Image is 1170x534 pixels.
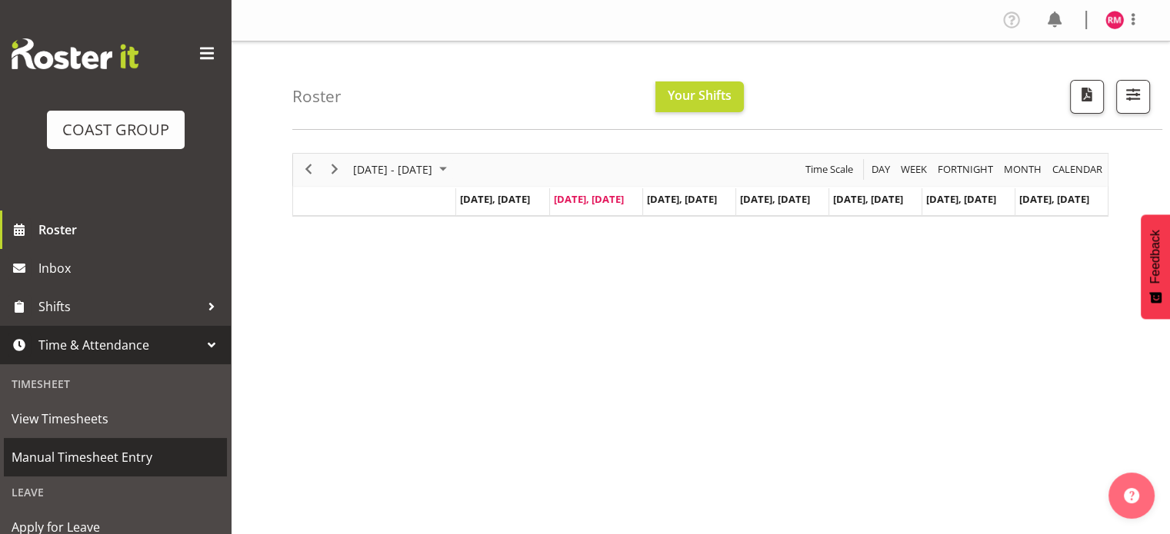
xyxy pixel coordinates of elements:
span: Manual Timesheet Entry [12,446,219,469]
button: Fortnight [935,160,996,179]
button: August 2025 [351,160,454,179]
span: [DATE], [DATE] [833,192,903,206]
span: [DATE], [DATE] [1019,192,1089,206]
div: August 25 - 31, 2025 [348,154,456,186]
button: Filter Shifts [1116,80,1150,114]
span: calendar [1051,160,1104,179]
span: [DATE] - [DATE] [352,160,434,179]
button: Timeline Day [869,160,893,179]
div: Timeline Week of August 26, 2025 [292,153,1108,217]
h4: Roster [292,88,342,105]
span: Inbox [38,257,223,280]
button: Month [1050,160,1105,179]
span: Time & Attendance [38,333,200,357]
div: Leave [4,476,227,508]
button: Feedback - Show survey [1141,214,1170,319]
span: [DATE], [DATE] [647,192,717,206]
span: Month [1002,160,1043,179]
div: Timesheet [4,368,227,400]
button: Timeline Month [1002,160,1045,179]
img: help-xxl-2.png [1124,488,1139,503]
span: Your Shifts [668,87,732,104]
button: Timeline Week [898,160,930,179]
div: next period [322,154,348,186]
span: [DATE], [DATE] [740,192,810,206]
span: Time Scale [804,160,855,179]
img: Rosterit website logo [12,38,138,69]
button: Your Shifts [655,81,744,112]
span: View Timesheets [12,407,219,430]
span: Fortnight [936,160,995,179]
button: Next [325,160,345,179]
span: [DATE], [DATE] [926,192,996,206]
span: Shifts [38,295,200,318]
span: [DATE], [DATE] [554,192,624,206]
button: Time Scale [803,160,856,179]
button: Previous [298,160,319,179]
span: Week [899,160,928,179]
div: COAST GROUP [62,118,169,141]
span: [DATE], [DATE] [460,192,530,206]
span: Roster [38,218,223,241]
a: Manual Timesheet Entry [4,438,227,476]
button: Download a PDF of the roster according to the set date range. [1070,80,1104,114]
a: View Timesheets [4,400,227,438]
img: robert-micheal-hyde10060.jpg [1105,11,1124,29]
span: Day [870,160,892,179]
div: previous period [295,154,322,186]
span: Feedback [1148,230,1162,284]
